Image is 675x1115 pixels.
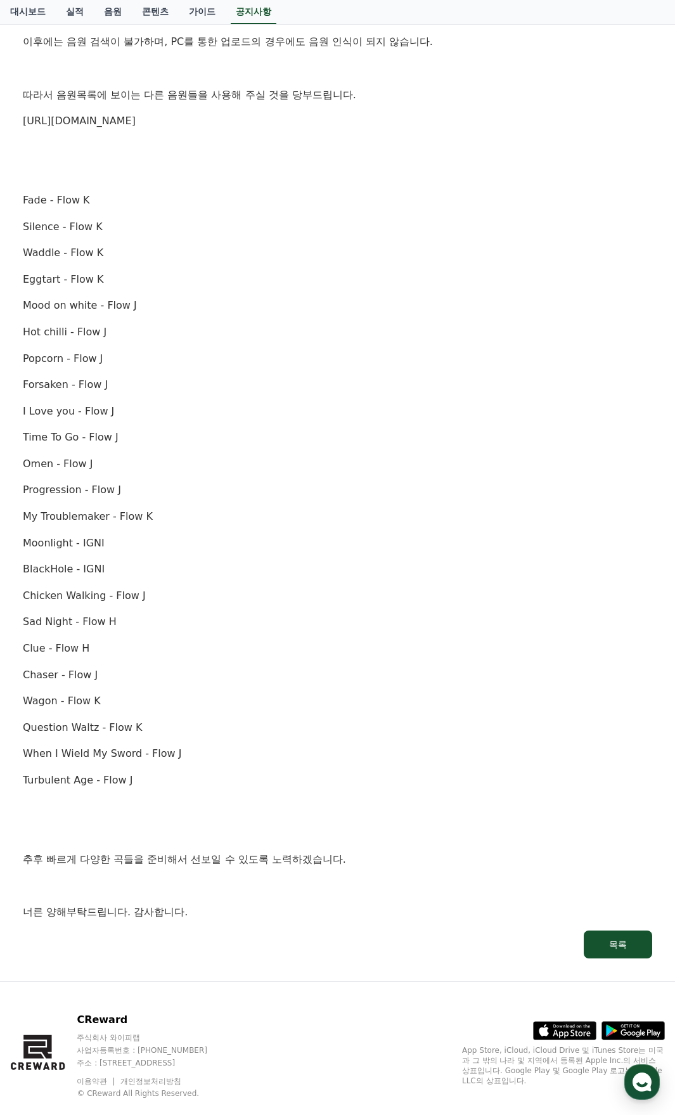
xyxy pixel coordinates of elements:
p: Progression - Flow J [23,482,652,498]
a: 대화 [84,402,164,434]
p: Moonlight - IGNI [23,535,652,551]
p: Popcorn - Flow J [23,351,652,367]
p: Sad Night - Flow H [23,614,652,630]
p: 따라서 음원목록에 보이는 다른 음원들을 사용해 주실 것을 당부드립니다. [23,87,652,103]
button: 목록 [584,931,652,958]
p: Hot chilli - Flow J [23,324,652,340]
a: [URL][DOMAIN_NAME] [23,115,136,127]
p: © CReward All Rights Reserved. [77,1088,231,1099]
p: Clue - Flow H [23,640,652,657]
p: BlackHole - IGNI [23,561,652,577]
p: 이후에는 음원 검색이 불가하며, PC를 통한 업로드의 경우에도 음원 인식이 되지 않습니다. [23,34,652,50]
p: 주식회사 와이피랩 [77,1033,231,1043]
p: 주소 : [STREET_ADDRESS] [77,1058,231,1068]
p: My Troublemaker - Flow K [23,508,652,525]
p: Mood on white - Flow J [23,297,652,314]
p: 사업자등록번호 : [PHONE_NUMBER] [77,1045,231,1055]
p: 추후 빠르게 다양한 곡들을 준비해서 선보일 수 있도록 노력하겠습니다. [23,851,652,868]
a: 홈 [4,402,84,434]
a: 목록 [23,931,652,958]
p: Turbulent Age - Flow J [23,772,652,789]
p: Chaser - Flow J [23,667,652,683]
div: 목록 [609,938,627,951]
p: I Love you - Flow J [23,403,652,420]
p: Time To Go - Flow J [23,429,652,446]
p: Fade - Flow K [23,192,652,209]
p: Wagon - Flow K [23,693,652,709]
a: 설정 [164,402,243,434]
a: 개인정보처리방침 [120,1077,181,1086]
p: Silence - Flow K [23,219,652,235]
span: 홈 [40,421,48,431]
span: 설정 [196,421,211,431]
a: 이용약관 [77,1077,117,1086]
p: Question Waltz - Flow K [23,719,652,736]
p: 너른 양해부탁드립니다. 감사합니다. [23,904,652,920]
p: Omen - Flow J [23,456,652,472]
span: 대화 [116,422,131,432]
p: When I Wield My Sword - Flow J [23,745,652,762]
p: Forsaken - Flow J [23,377,652,393]
p: CReward [77,1012,231,1028]
p: Eggtart - Flow K [23,271,652,288]
p: Chicken Walking - Flow J [23,588,652,604]
p: App Store, iCloud, iCloud Drive 및 iTunes Store는 미국과 그 밖의 나라 및 지역에서 등록된 Apple Inc.의 서비스 상표입니다. Goo... [462,1045,665,1086]
p: Waddle - Flow K [23,245,652,261]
